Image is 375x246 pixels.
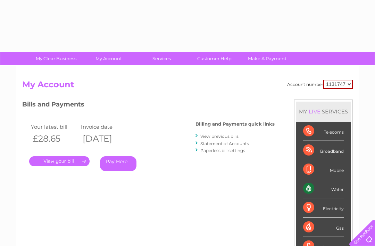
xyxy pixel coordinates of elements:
[29,156,90,166] a: .
[186,52,243,65] a: Customer Help
[29,132,79,146] th: £28.65
[29,122,79,132] td: Your latest bill
[303,179,344,198] div: Water
[287,80,353,89] div: Account number
[239,52,296,65] a: Make A Payment
[79,132,129,146] th: [DATE]
[100,156,136,171] a: Pay Here
[200,148,245,153] a: Paperless bill settings
[22,100,275,112] h3: Bills and Payments
[27,52,85,65] a: My Clear Business
[200,141,249,146] a: Statement of Accounts
[303,218,344,237] div: Gas
[133,52,190,65] a: Services
[195,121,275,127] h4: Billing and Payments quick links
[79,122,129,132] td: Invoice date
[80,52,137,65] a: My Account
[303,122,344,141] div: Telecoms
[303,160,344,179] div: Mobile
[307,108,322,115] div: LIVE
[22,80,353,93] h2: My Account
[296,102,351,121] div: MY SERVICES
[200,134,239,139] a: View previous bills
[303,141,344,160] div: Broadband
[303,198,344,217] div: Electricity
